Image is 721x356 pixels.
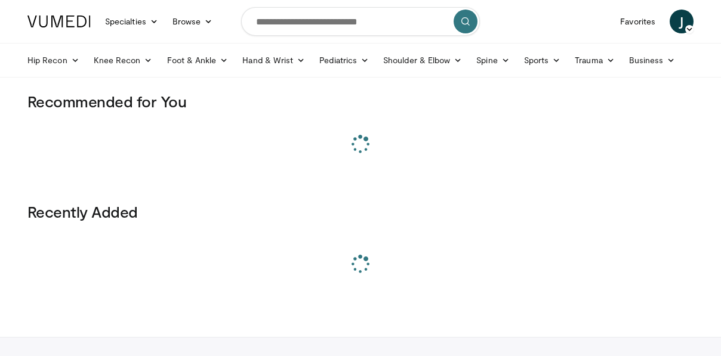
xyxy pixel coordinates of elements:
[312,48,376,72] a: Pediatrics
[165,10,220,33] a: Browse
[469,48,516,72] a: Spine
[98,10,165,33] a: Specialties
[27,202,694,221] h3: Recently Added
[20,48,87,72] a: Hip Recon
[670,10,694,33] a: J
[27,16,91,27] img: VuMedi Logo
[235,48,312,72] a: Hand & Wrist
[517,48,568,72] a: Sports
[241,7,480,36] input: Search topics, interventions
[376,48,469,72] a: Shoulder & Elbow
[613,10,663,33] a: Favorites
[27,92,694,111] h3: Recommended for You
[568,48,622,72] a: Trauma
[622,48,683,72] a: Business
[87,48,160,72] a: Knee Recon
[160,48,236,72] a: Foot & Ankle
